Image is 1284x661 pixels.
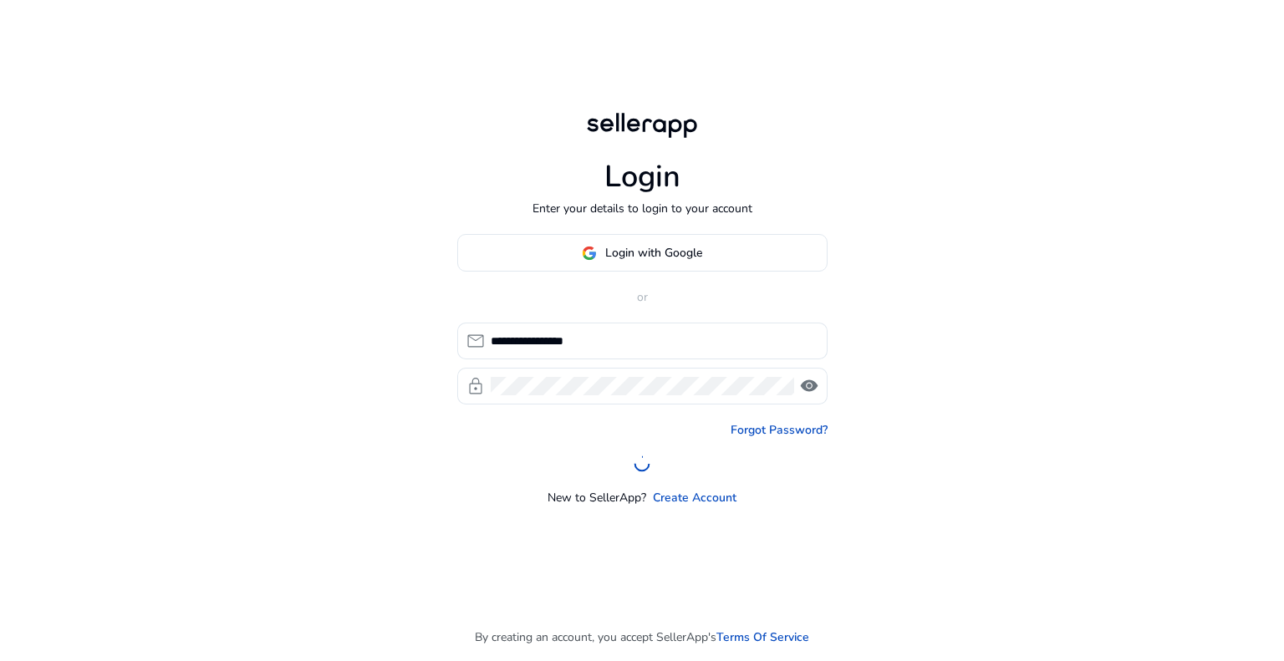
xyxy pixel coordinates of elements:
span: mail [466,331,486,351]
h1: Login [604,159,680,195]
button: Login with Google [457,234,828,272]
p: Enter your details to login to your account [532,200,752,217]
span: lock [466,376,486,396]
span: Login with Google [605,244,702,262]
span: visibility [799,376,819,396]
a: Forgot Password? [731,421,828,439]
img: google-logo.svg [582,246,597,261]
p: or [457,288,828,306]
p: New to SellerApp? [548,489,646,506]
a: Terms Of Service [716,628,809,646]
a: Create Account [653,489,736,506]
